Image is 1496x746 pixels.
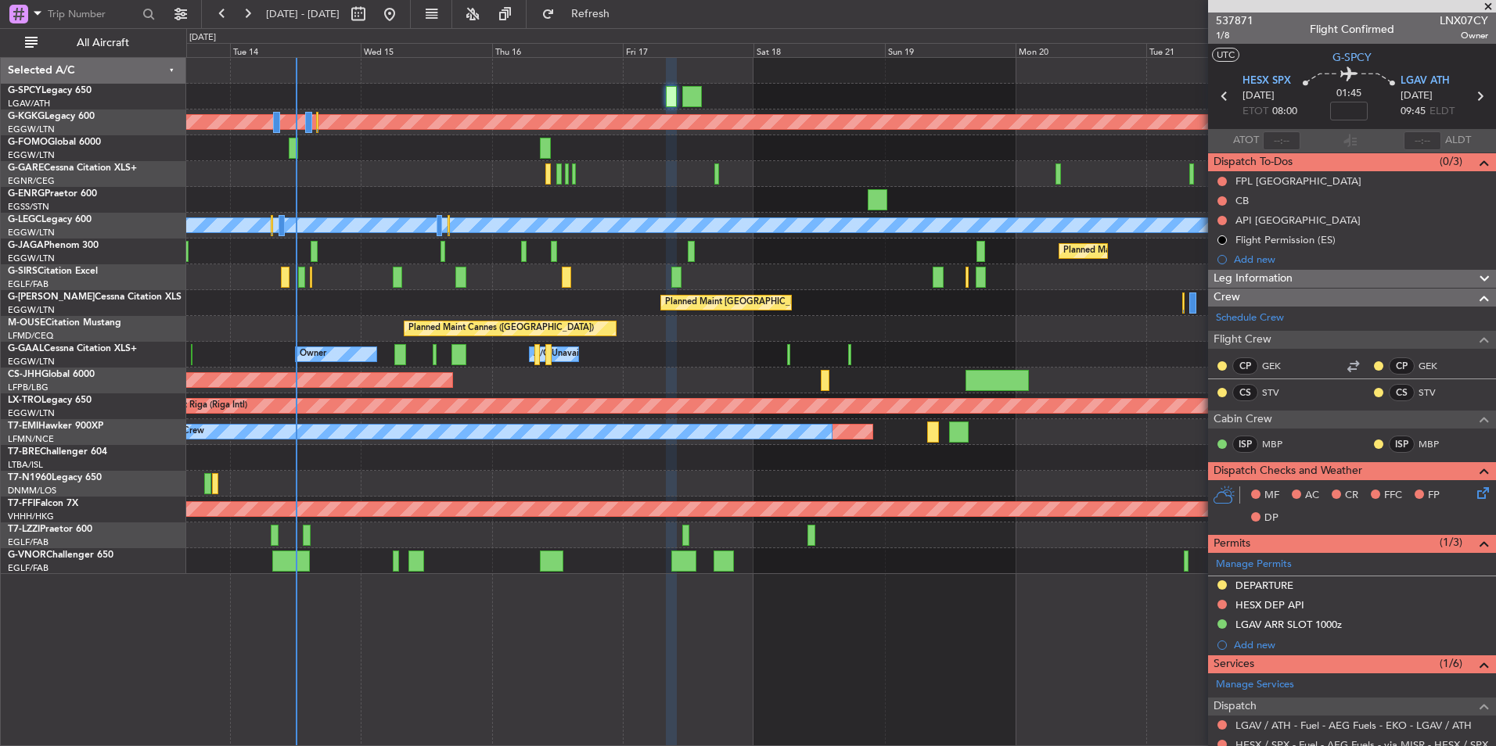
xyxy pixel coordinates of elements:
[8,421,38,431] span: T7-EMI
[1389,384,1415,401] div: CS
[753,43,884,57] div: Sat 18
[1214,270,1293,288] span: Leg Information
[534,343,599,366] div: A/C Unavailable
[266,7,340,21] span: [DATE] - [DATE]
[17,30,170,56] button: All Aircraft
[1263,131,1300,150] input: --:--
[8,382,49,393] a: LFPB/LBG
[1235,194,1249,207] div: CB
[1016,43,1146,57] div: Mon 20
[1262,386,1297,400] a: STV
[885,43,1016,57] div: Sun 19
[534,2,628,27] button: Refresh
[1216,677,1294,693] a: Manage Services
[8,525,40,534] span: T7-LZZI
[130,394,247,418] div: Planned Maint Riga (Riga Intl)
[8,551,46,560] span: G-VNOR
[1336,86,1361,102] span: 01:45
[1440,13,1488,29] span: LNX07CY
[1440,153,1462,170] span: (0/3)
[1214,698,1257,716] span: Dispatch
[1440,29,1488,42] span: Owner
[558,9,624,20] span: Refresh
[1214,462,1362,480] span: Dispatch Checks and Weather
[8,330,53,342] a: LFMD/CEQ
[8,396,41,405] span: LX-TRO
[8,163,137,173] a: G-GARECessna Citation XLS+
[8,485,56,497] a: DNMM/LOS
[8,318,121,328] a: M-OUSECitation Mustang
[1262,437,1297,451] a: MBP
[8,138,48,147] span: G-FOMO
[8,201,49,213] a: EGSS/STN
[1262,359,1297,373] a: GEK
[8,124,55,135] a: EGGW/LTN
[1214,411,1272,429] span: Cabin Crew
[1146,43,1277,57] div: Tue 21
[8,175,55,187] a: EGNR/CEG
[1235,174,1361,188] div: FPL [GEOGRAPHIC_DATA]
[1235,579,1293,592] div: DEPARTURE
[1235,213,1361,227] div: API [GEOGRAPHIC_DATA]
[1305,488,1319,504] span: AC
[8,536,49,548] a: EGLF/FAB
[8,421,103,431] a: T7-EMIHawker 900XP
[8,267,38,276] span: G-SIRS
[8,112,95,121] a: G-KGKGLegacy 600
[1264,488,1279,504] span: MF
[8,149,55,161] a: EGGW/LTN
[1419,359,1454,373] a: GEK
[8,267,98,276] a: G-SIRSCitation Excel
[1332,49,1372,66] span: G-SPCY
[8,215,92,224] a: G-LEGCLegacy 600
[1242,74,1291,89] span: HESX SPX
[1212,48,1239,62] button: UTC
[230,43,361,57] div: Tue 14
[8,447,40,457] span: T7-BRE
[1401,88,1433,104] span: [DATE]
[1310,21,1394,38] div: Flight Confirmed
[8,407,55,419] a: EGGW/LTN
[1232,436,1258,453] div: ISP
[1345,488,1358,504] span: CR
[300,343,326,366] div: Owner
[8,499,78,508] a: T7-FFIFalcon 7X
[1214,331,1271,349] span: Flight Crew
[8,499,35,508] span: T7-FFI
[1242,104,1268,120] span: ETOT
[1216,13,1253,29] span: 537871
[1232,357,1258,375] div: CP
[1214,655,1254,673] span: Services
[1401,104,1426,120] span: 09:45
[8,318,45,328] span: M-OUSE
[48,2,138,26] input: Trip Number
[8,253,55,264] a: EGGW/LTN
[492,43,623,57] div: Thu 16
[1063,239,1310,263] div: Planned Maint [GEOGRAPHIC_DATA] ([GEOGRAPHIC_DATA])
[1216,29,1253,42] span: 1/8
[8,473,102,482] a: T7-N1960Legacy 650
[8,447,107,457] a: T7-BREChallenger 604
[623,43,753,57] div: Fri 17
[8,86,41,95] span: G-SPCY
[8,292,95,302] span: G-[PERSON_NAME]
[8,227,55,239] a: EGGW/LTN
[8,396,92,405] a: LX-TROLegacy 650
[8,278,49,290] a: EGLF/FAB
[8,511,54,522] a: VHHH/HKG
[1235,719,1472,732] a: LGAV / ATH - Fuel - AEG Fuels - EKO - LGAV / ATH
[8,86,92,95] a: G-SPCYLegacy 650
[189,31,216,45] div: [DATE]
[1401,74,1450,89] span: LGAV ATH
[8,292,182,302] a: G-[PERSON_NAME]Cessna Citation XLS
[41,38,165,48] span: All Aircraft
[1214,289,1240,307] span: Crew
[1389,357,1415,375] div: CP
[8,551,113,560] a: G-VNORChallenger 650
[1419,437,1454,451] a: MBP
[1234,638,1488,651] div: Add new
[1389,436,1415,453] div: ISP
[1214,153,1293,171] span: Dispatch To-Dos
[1440,534,1462,551] span: (1/3)
[1232,384,1258,401] div: CS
